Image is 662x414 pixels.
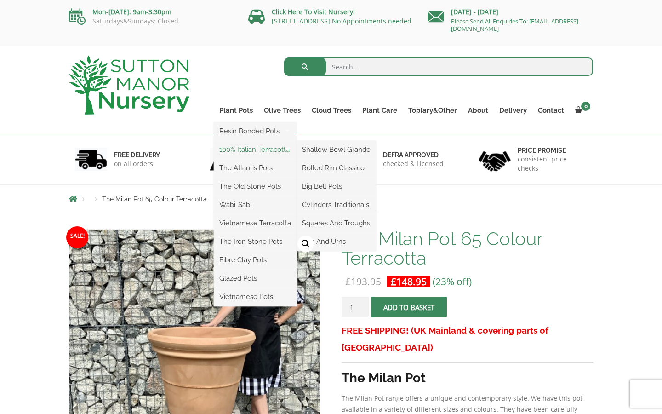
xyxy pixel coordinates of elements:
a: Jars And Urns [297,235,376,248]
a: Plant Care [357,104,403,117]
a: View full-screen image gallery [297,236,314,252]
a: Vietnamese Terracotta [214,216,297,230]
span: £ [391,275,396,288]
a: 100% Italian Terracotta [214,143,297,156]
a: Click Here To Visit Nursery! [272,7,355,16]
span: The Milan Pot 65 Colour Terracotta [102,195,207,203]
bdi: 193.95 [345,275,381,288]
a: Topiary&Other [403,104,462,117]
input: Product quantity [342,297,369,317]
p: Mon-[DATE]: 9am-3:30pm [69,6,234,17]
span: Sale! [66,226,88,248]
a: Glazed Pots [214,271,297,285]
a: Olive Trees [258,104,306,117]
input: Search... [284,57,594,76]
span: 0 [581,102,590,111]
nav: Breadcrumbs [69,195,593,202]
a: [STREET_ADDRESS] No Appointments needed [272,17,411,25]
a: Squares And Troughs [297,216,376,230]
a: The Atlantis Pots [214,161,297,175]
a: Cloud Trees [306,104,357,117]
a: Big Bell Pots [297,179,376,193]
bdi: 148.95 [391,275,427,288]
span: (23% off) [433,275,472,288]
a: Shallow Bowl Grande [297,143,376,156]
a: The Iron Stone Pots [214,235,297,248]
a: Rolled Rim Classico [297,161,376,175]
img: 1.jpg [75,148,107,171]
p: on all orders [114,159,160,168]
a: Cylinders Traditionals [297,198,376,212]
h3: FREE SHIPPING! (UK Mainland & covering parts of [GEOGRAPHIC_DATA]) [342,322,593,356]
img: 4.jpg [479,145,511,173]
a: Contact [532,104,570,117]
button: Add to basket [371,297,447,317]
strong: The Milan Pot [342,370,426,385]
h1: The Milan Pot 65 Colour Terracotta [342,229,593,268]
p: consistent price checks [518,155,588,173]
h6: Price promise [518,146,588,155]
a: 0 [570,104,593,117]
a: Please Send All Enquiries To: [EMAIL_ADDRESS][DOMAIN_NAME] [451,17,578,33]
a: Fibre Clay Pots [214,253,297,267]
h6: Defra approved [383,151,444,159]
a: The Old Stone Pots [214,179,297,193]
a: Resin Bonded Pots [214,124,297,138]
p: [DATE] - [DATE] [428,6,593,17]
span: £ [345,275,351,288]
a: Vietnamese Pots [214,290,297,304]
p: Saturdays&Sundays: Closed [69,17,234,25]
a: Delivery [494,104,532,117]
a: About [462,104,494,117]
p: checked & Licensed [383,159,444,168]
a: Wabi-Sabi [214,198,297,212]
img: 2.jpg [210,148,242,171]
img: logo [69,55,189,115]
a: Plant Pots [214,104,258,117]
h6: FREE DELIVERY [114,151,160,159]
